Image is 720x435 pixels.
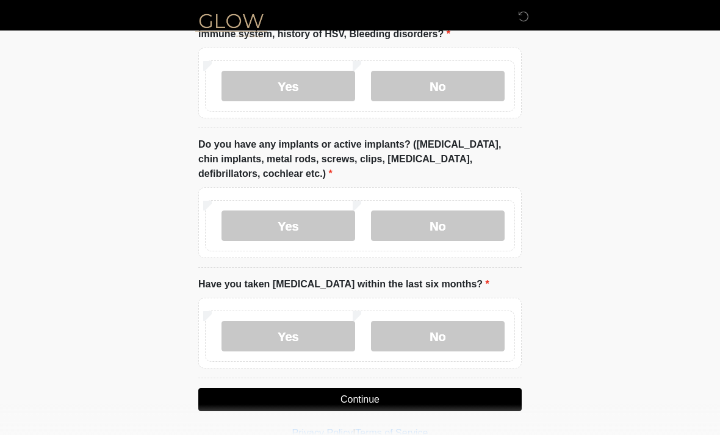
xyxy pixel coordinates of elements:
label: Do you have any implants or active implants? ([MEDICAL_DATA], chin implants, metal rods, screws, ... [198,137,522,181]
label: Have you taken [MEDICAL_DATA] within the last six months? [198,277,489,292]
img: Glow Medical Spa Logo [186,9,276,40]
label: No [371,71,505,101]
label: Yes [221,210,355,241]
label: Yes [221,321,355,351]
button: Continue [198,388,522,411]
label: No [371,210,505,241]
label: No [371,321,505,351]
label: Yes [221,71,355,101]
